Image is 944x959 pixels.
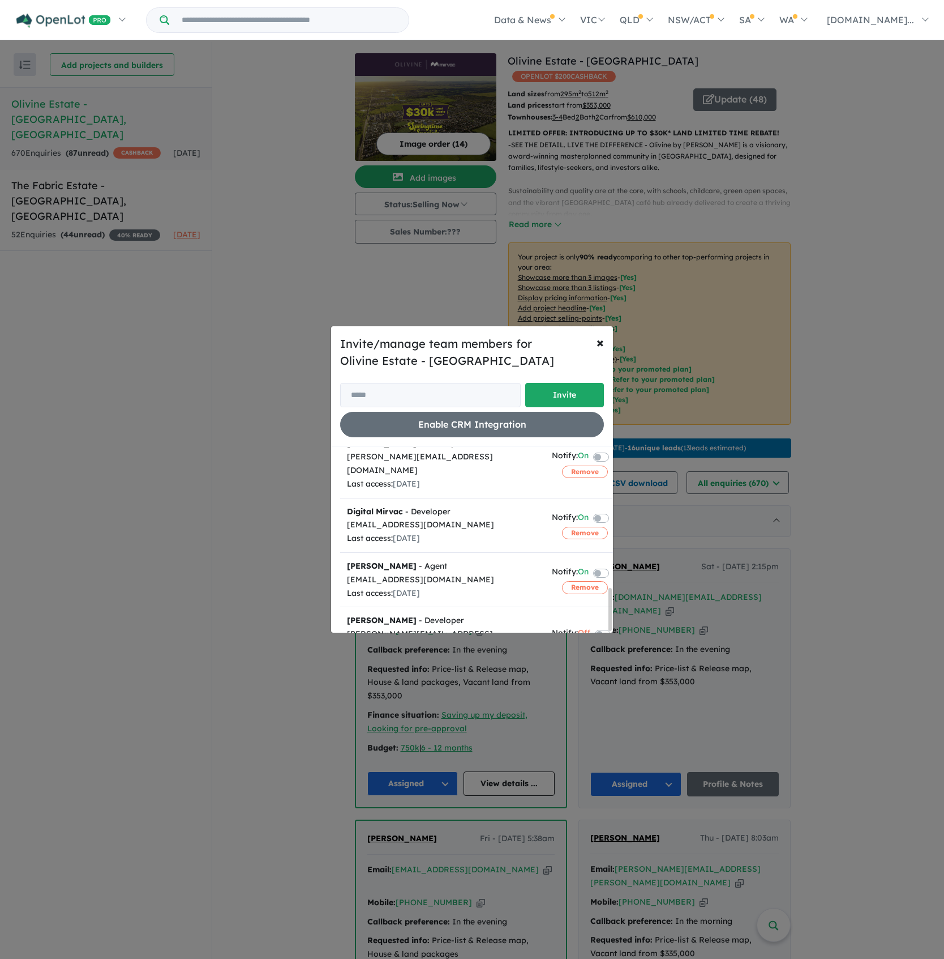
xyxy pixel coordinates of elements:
[578,626,590,642] span: Off
[347,518,538,532] div: [EMAIL_ADDRESS][DOMAIN_NAME]
[578,449,589,464] span: On
[552,449,589,464] div: Notify:
[347,587,538,600] div: Last access:
[393,533,420,543] span: [DATE]
[393,588,420,598] span: [DATE]
[347,615,417,625] strong: [PERSON_NAME]
[347,505,538,519] div: - Developer
[597,334,604,351] span: ×
[552,626,590,642] div: Notify:
[562,527,608,539] button: Remove
[347,561,417,571] strong: [PERSON_NAME]
[16,14,111,28] img: Openlot PRO Logo White
[578,565,589,581] span: On
[347,450,538,478] div: [PERSON_NAME][EMAIL_ADDRESS][DOMAIN_NAME]
[552,511,589,526] div: Notify:
[562,466,608,478] button: Remove
[340,335,604,369] h5: Invite/manage team members for Olivine Estate - [GEOGRAPHIC_DATA]
[171,8,406,32] input: Try estate name, suburb, builder or developer
[393,479,420,489] span: [DATE]
[347,478,538,491] div: Last access:
[552,565,589,581] div: Notify:
[562,581,608,594] button: Remove
[347,573,538,587] div: [EMAIL_ADDRESS][DOMAIN_NAME]
[347,614,538,628] div: - Developer
[340,412,604,437] button: Enable CRM Integration
[347,506,403,517] strong: Digital Mirvac
[578,511,589,526] span: On
[525,383,604,407] button: Invite
[347,628,538,655] div: [PERSON_NAME][EMAIL_ADDRESS][DOMAIN_NAME]
[347,560,538,573] div: - Agent
[827,14,914,25] span: [DOMAIN_NAME]...
[347,532,538,545] div: Last access:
